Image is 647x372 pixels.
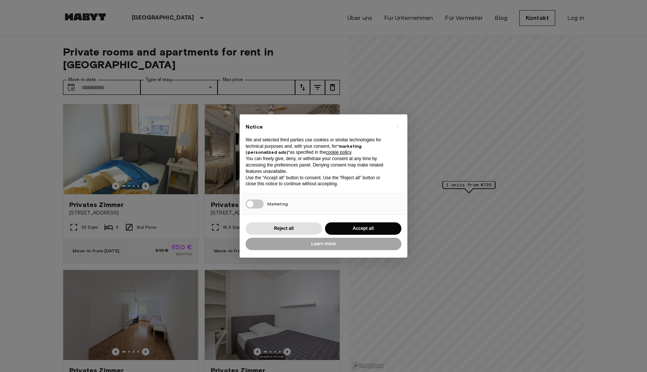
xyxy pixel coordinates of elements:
[246,143,362,155] strong: “marketing (personalized ads)”
[326,150,351,155] a: cookie policy
[246,156,389,174] p: You can freely give, deny, or withdraw your consent at any time by accessing the preferences pane...
[246,123,389,131] h2: Notice
[246,175,389,187] p: Use the “Accept all” button to consent. Use the “Reject all” button or close this notice to conti...
[325,222,401,235] button: Accept all
[397,122,399,131] span: ×
[246,238,401,250] button: Learn more
[392,120,404,132] button: Close this notice
[246,137,389,156] p: We and selected third parties use cookies or similar technologies for technical purposes and, wit...
[246,222,322,235] button: Reject all
[267,201,288,207] span: Marketing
